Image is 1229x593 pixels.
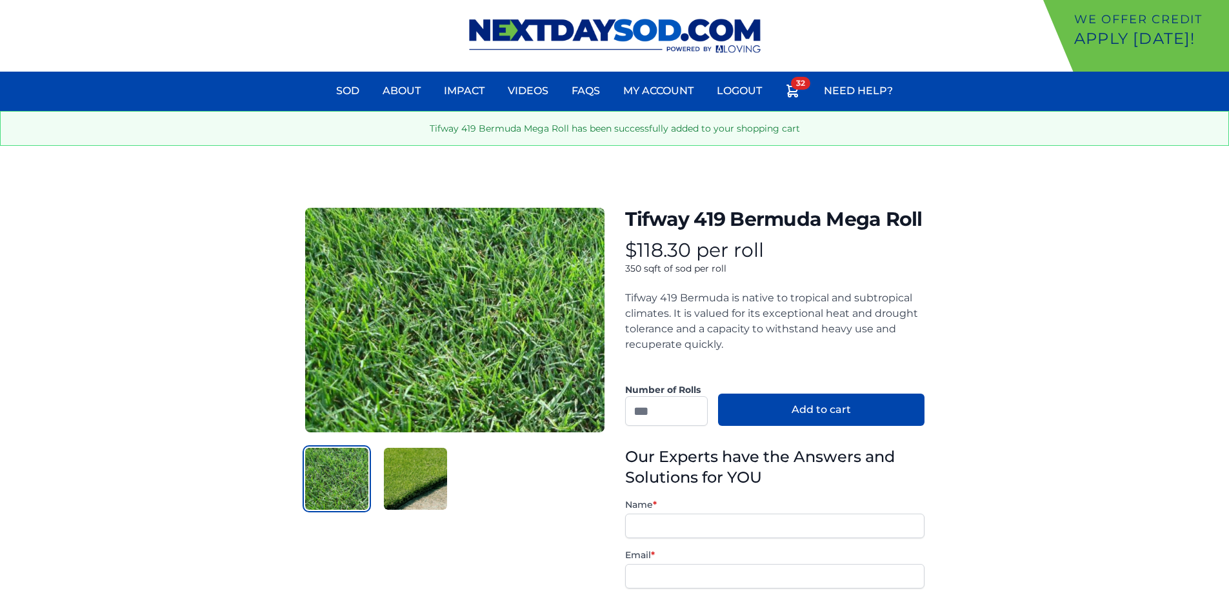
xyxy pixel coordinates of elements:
[791,77,810,90] span: 32
[625,498,924,511] label: Name
[718,394,924,426] button: Add to cart
[564,75,608,106] a: FAQs
[436,75,492,106] a: Impact
[328,75,367,106] a: Sod
[625,548,924,561] label: Email
[625,290,924,368] div: Tifway 419 Bermuda is native to tropical and subtropical climates. It is valued for its exception...
[625,383,708,396] label: Number of Rolls
[709,75,770,106] a: Logout
[625,262,924,275] p: 350 sqft of sod per roll
[11,122,1218,135] p: Tifway 419 Bermuda Mega Roll has been successfully added to your shopping cart
[305,208,605,432] img: Detail Product Image 1
[615,75,701,106] a: My Account
[305,448,368,510] img: Product Image 1
[625,208,924,231] h1: Tifway 419 Bermuda Mega Roll
[625,239,924,262] p: $118.30 per roll
[1074,28,1224,49] p: Apply [DATE]!
[777,75,808,111] a: 32
[375,75,428,106] a: About
[384,448,447,510] img: Product Image 2
[500,75,556,106] a: Videos
[1074,10,1224,28] p: We offer Credit
[816,75,901,106] a: Need Help?
[625,447,924,488] h3: Our Experts have the Answers and Solutions for YOU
